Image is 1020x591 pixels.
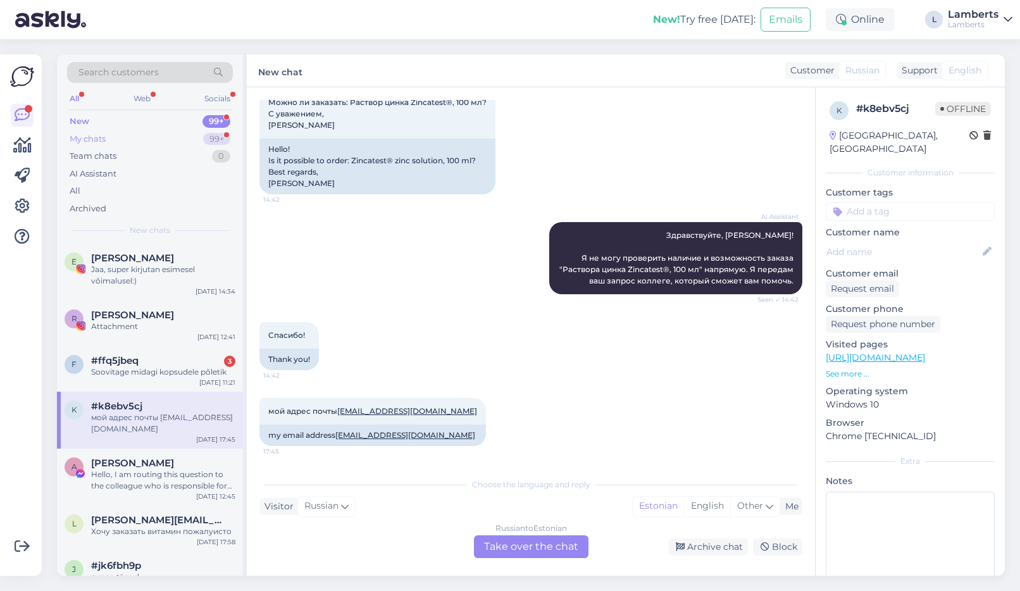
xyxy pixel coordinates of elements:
[826,475,995,488] p: Notes
[897,64,938,77] div: Support
[845,64,880,77] span: Russian
[203,133,230,146] div: 99+
[10,65,34,89] img: Askly Logo
[826,302,995,316] p: Customer phone
[202,115,230,128] div: 99+
[780,500,799,513] div: Me
[268,330,305,340] span: Спасибо!
[91,412,235,435] div: мой адрес почты [EMAIL_ADDRESS][DOMAIN_NAME]
[197,537,235,547] div: [DATE] 17:58
[78,66,159,79] span: Search customers
[826,167,995,178] div: Customer information
[653,12,756,27] div: Try free [DATE]:
[91,366,235,378] div: Soovitage midagi kopsudele põletik
[130,225,170,236] span: New chats
[72,314,77,323] span: R
[196,287,235,296] div: [DATE] 14:34
[826,398,995,411] p: Windows 10
[197,332,235,342] div: [DATE] 12:41
[737,500,763,511] span: Other
[935,102,991,116] span: Offline
[91,571,235,583] div: super, tänud
[70,185,80,197] div: All
[826,245,980,259] input: Add name
[948,20,998,30] div: Lamberts
[91,526,235,537] div: Хочу заказать витамин пожалуисто
[263,371,311,380] span: 14:42
[837,106,842,115] span: k
[91,355,139,366] span: #ffq5jbeq
[826,430,995,443] p: Chrome [TECHNICAL_ID]
[70,115,89,128] div: New
[495,523,567,534] div: Russian to Estonian
[826,456,995,467] div: Extra
[72,519,77,528] span: l
[91,457,174,469] span: Anny Drobet
[830,129,969,156] div: [GEOGRAPHIC_DATA], [GEOGRAPHIC_DATA]
[826,186,995,199] p: Customer tags
[91,264,235,287] div: Jaa, super kirjutan esimesel võimalusel:)
[337,406,477,416] a: [EMAIL_ADDRESS][DOMAIN_NAME]
[826,316,940,333] div: Request phone number
[948,9,1012,30] a: LambertsLamberts
[259,139,495,194] div: Hello! Is it possible to order: Zincatest® zinc solution, 100 ml? Best regards, [PERSON_NAME]
[91,321,235,332] div: Attachment
[753,538,802,556] div: Block
[72,564,76,574] span: j
[196,435,235,444] div: [DATE] 17:45
[761,8,811,32] button: Emails
[70,133,106,146] div: My chats
[268,406,477,416] span: мой адрес почты
[925,11,943,28] div: L
[91,401,142,412] span: #k8ebv5cj
[948,9,998,20] div: Lamberts
[826,352,925,363] a: [URL][DOMAIN_NAME]
[785,64,835,77] div: Customer
[826,385,995,398] p: Operating system
[751,212,799,221] span: AI Assistant
[751,295,799,304] span: Seen ✓ 14:42
[474,535,588,558] div: Take over the chat
[826,267,995,280] p: Customer email
[196,492,235,501] div: [DATE] 12:45
[259,479,802,490] div: Choose the language and reply
[70,168,116,180] div: AI Assistant
[263,447,311,456] span: 17:45
[72,359,77,369] span: f
[258,62,302,79] label: New chat
[826,202,995,221] input: Add a tag
[826,416,995,430] p: Browser
[948,64,981,77] span: English
[202,90,233,107] div: Socials
[684,497,730,516] div: English
[826,338,995,351] p: Visited pages
[826,226,995,239] p: Customer name
[653,13,680,25] b: New!
[856,101,935,116] div: # k8ebv5cj
[199,378,235,387] div: [DATE] 11:21
[263,195,311,204] span: 14:42
[91,560,141,571] span: #jk6fbh9p
[826,8,895,31] div: Online
[335,430,475,440] a: [EMAIL_ADDRESS][DOMAIN_NAME]
[91,252,174,264] span: EMMA TAMMEMÄGI
[826,280,899,297] div: Request email
[70,150,116,163] div: Team chats
[91,309,174,321] span: Regina Oja
[72,462,77,471] span: A
[67,90,82,107] div: All
[259,349,319,370] div: Thank you!
[633,497,684,516] div: Estonian
[72,257,77,266] span: E
[224,356,235,367] div: 3
[559,230,795,285] span: Здравствуйте, [PERSON_NAME]! Я не могу проверить наличие и возможность заказа "Раствора цинка Zin...
[72,405,77,414] span: k
[91,514,223,526] span: leila.mirzoyan@mail.ru
[91,469,235,492] div: Hello, I am routing this question to the colleague who is responsible for this topic. The reply m...
[70,202,106,215] div: Archived
[826,368,995,380] p: See more ...
[131,90,153,107] div: Web
[259,425,486,446] div: my email address
[259,500,294,513] div: Visitor
[212,150,230,163] div: 0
